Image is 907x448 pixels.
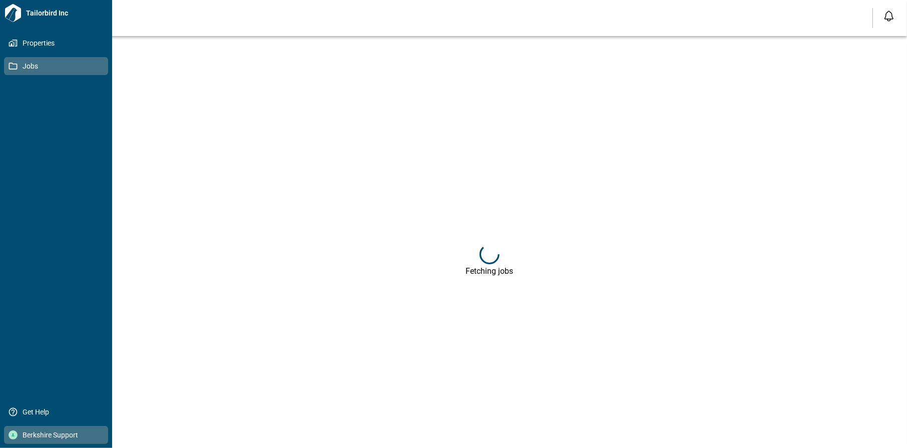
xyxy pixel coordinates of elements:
[18,38,99,48] span: Properties
[466,266,514,276] div: Fetching jobs
[881,8,897,24] button: Open notification feed
[22,8,108,18] span: Tailorbird Inc
[4,34,108,52] a: Properties
[18,61,99,71] span: Jobs
[18,407,99,417] span: Get Help
[18,430,99,440] span: Berkshire Support
[4,57,108,75] a: Jobs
